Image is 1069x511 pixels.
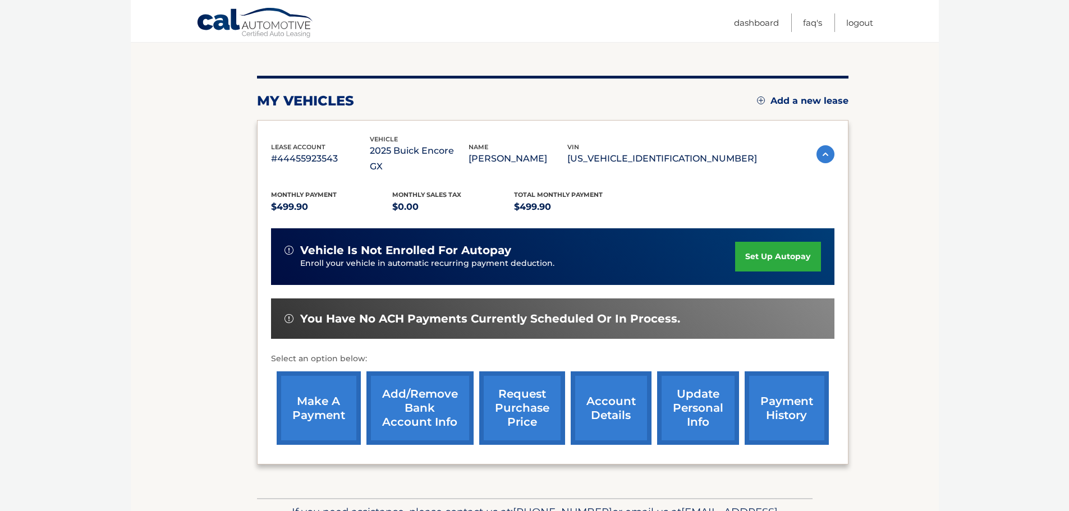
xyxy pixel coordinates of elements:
[366,371,474,445] a: Add/Remove bank account info
[392,199,514,215] p: $0.00
[469,143,488,151] span: name
[846,13,873,32] a: Logout
[803,13,822,32] a: FAQ's
[257,93,354,109] h2: my vehicles
[657,371,739,445] a: update personal info
[734,13,779,32] a: Dashboard
[300,312,680,326] span: You have no ACH payments currently scheduled or in process.
[757,95,848,107] a: Add a new lease
[196,7,314,40] a: Cal Automotive
[370,143,469,174] p: 2025 Buick Encore GX
[271,352,834,366] p: Select an option below:
[571,371,652,445] a: account details
[469,151,567,167] p: [PERSON_NAME]
[277,371,361,445] a: make a payment
[300,243,511,257] span: vehicle is not enrolled for autopay
[271,191,337,199] span: Monthly Payment
[285,246,293,255] img: alert-white.svg
[816,145,834,163] img: accordion-active.svg
[392,191,461,199] span: Monthly sales Tax
[370,135,398,143] span: vehicle
[300,257,736,270] p: Enroll your vehicle in automatic recurring payment deduction.
[745,371,829,445] a: payment history
[271,143,325,151] span: lease account
[735,242,820,271] a: set up autopay
[514,191,603,199] span: Total Monthly Payment
[479,371,565,445] a: request purchase price
[567,151,757,167] p: [US_VEHICLE_IDENTIFICATION_NUMBER]
[567,143,579,151] span: vin
[514,199,636,215] p: $499.90
[271,151,370,167] p: #44455923543
[757,96,765,104] img: add.svg
[271,199,393,215] p: $499.90
[285,314,293,323] img: alert-white.svg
